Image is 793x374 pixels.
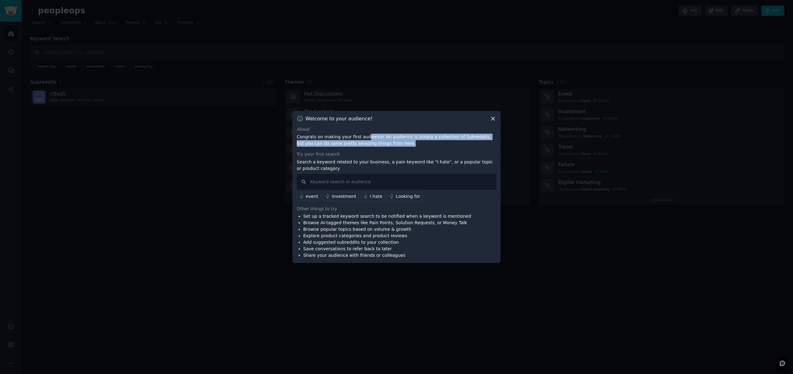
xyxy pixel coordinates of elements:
[297,206,496,212] div: Other things to try
[297,151,496,158] div: Try your first search
[332,193,356,200] div: investment
[297,159,496,172] p: Search a keyword related to your business, a pain keyword like "I hate", or a popular topic or pr...
[297,174,496,190] input: Keyword search in audience
[303,233,471,239] li: Explore product categories and product reviews
[303,226,471,233] li: Browse popular topics based on volume & growth
[361,192,385,201] a: I hate
[297,192,321,201] a: event
[303,252,471,259] li: Share your audience with friends or colleagues
[306,193,318,200] div: event
[305,115,373,122] h3: Welcome to your audience!
[303,220,471,226] li: Browse AI-tagged themes like Pain Points, Solution Requests, or Money Talk
[303,246,471,252] li: Save conversations to refer back to later
[396,193,420,200] div: Looking for
[297,134,496,147] p: Congrats on making your first audience! An audience is simply a collection of Subreddits, but you...
[297,126,496,133] div: About
[303,239,471,246] li: Add suggested subreddits to your collection
[370,193,382,200] div: I hate
[387,192,423,201] a: Looking for
[323,192,359,201] a: investment
[303,213,471,220] li: Set up a tracked keyword search to be notified when a keyword is mentioned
